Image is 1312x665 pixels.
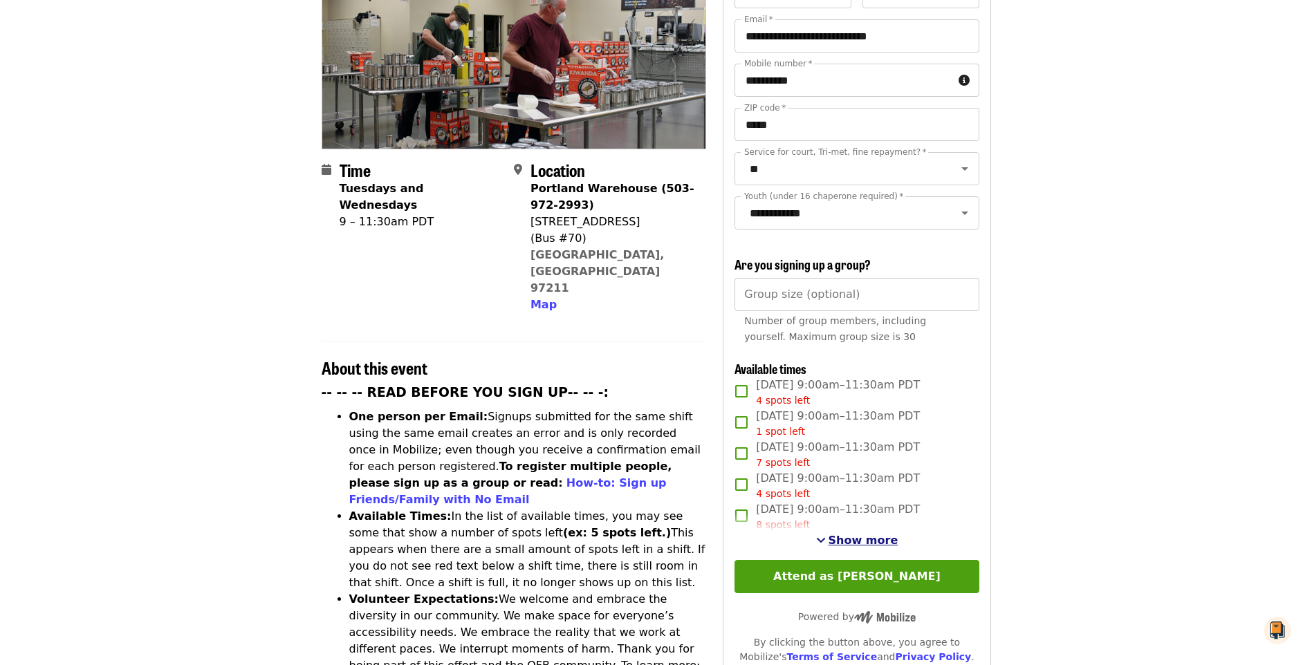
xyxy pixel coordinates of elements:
a: [GEOGRAPHIC_DATA], [GEOGRAPHIC_DATA] 97211 [530,248,665,294]
strong: Portland Warehouse (503-972-2993) [530,182,694,212]
label: Service for court, Tri-met, fine repayment? [744,148,927,156]
span: [DATE] 9:00am–11:30am PDT [756,377,920,408]
span: Available times [734,359,806,377]
strong: Available Times: [349,509,452,523]
strong: To register multiple people, please sign up as a group or read: [349,460,672,489]
button: Map [530,297,557,313]
span: [DATE] 9:00am–11:30am PDT [756,470,920,501]
span: [DATE] 9:00am–11:30am PDT [756,501,920,532]
input: Email [734,19,979,53]
img: Powered by Mobilize [854,611,916,624]
a: Privacy Policy [895,651,971,662]
li: Signups submitted for the same shift using the same email creates an error and is only recorded o... [349,409,707,508]
button: Open [955,203,974,223]
strong: Volunteer Expectations: [349,592,499,606]
label: Mobile number [744,59,812,68]
label: ZIP code [744,104,786,112]
div: [STREET_ADDRESS] [530,214,695,230]
button: See more timeslots [816,532,898,549]
button: Attend as [PERSON_NAME] [734,560,979,593]
span: 8 spots left [756,519,810,530]
strong: -- -- -- READ BEFORE YOU SIGN UP-- -- -: [322,385,609,400]
input: ZIP code [734,108,979,141]
span: About this event [322,355,427,380]
span: Show more [829,534,898,547]
strong: One person per Email: [349,410,488,423]
span: 4 spots left [756,395,810,406]
span: Number of group members, including yourself. Maximum group size is 30 [744,315,926,342]
span: [DATE] 9:00am–11:30am PDT [756,439,920,470]
label: Youth (under 16 chaperone required) [744,192,903,200]
div: 9 – 11:30am PDT [340,214,503,230]
a: How-to: Sign up Friends/Family with No Email [349,476,667,506]
span: Location [530,158,585,182]
i: calendar icon [322,163,331,176]
label: Email [744,15,773,24]
i: map-marker-alt icon [514,163,522,176]
a: Terms of Service [786,651,877,662]
input: Mobile number [734,64,952,97]
span: Powered by [798,611,916,622]
span: 4 spots left [756,488,810,499]
strong: (ex: 5 spots left.) [563,526,671,539]
span: Time [340,158,371,182]
button: Open [955,159,974,178]
span: Map [530,298,557,311]
span: 1 spot left [756,426,805,437]
div: (Bus #70) [530,230,695,247]
span: [DATE] 9:00am–11:30am PDT [756,408,920,439]
span: 7 spots left [756,457,810,468]
i: circle-info icon [959,74,970,87]
input: [object Object] [734,278,979,311]
li: In the list of available times, you may see some that show a number of spots left This appears wh... [349,508,707,591]
strong: Tuesdays and Wednesdays [340,182,424,212]
span: Are you signing up a group? [734,255,871,273]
